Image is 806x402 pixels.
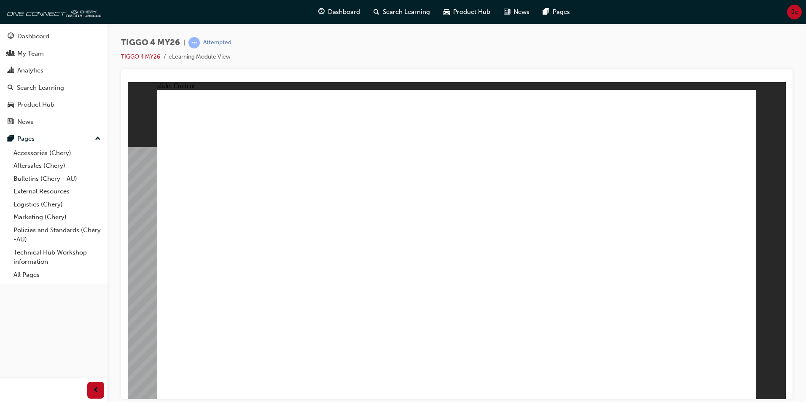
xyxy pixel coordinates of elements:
span: Jc [791,7,798,17]
a: Product Hub [3,97,104,113]
a: guage-iconDashboard [312,3,367,21]
div: Pages [17,134,35,144]
span: search-icon [373,7,379,17]
a: news-iconNews [497,3,536,21]
a: pages-iconPages [536,3,577,21]
span: people-icon [8,50,14,58]
a: Analytics [3,63,104,78]
a: car-iconProduct Hub [437,3,497,21]
span: pages-icon [543,7,549,17]
div: Product Hub [17,100,54,110]
span: | [183,38,185,48]
li: eLearning Module View [169,52,231,62]
a: Aftersales (Chery) [10,159,104,172]
span: car-icon [8,101,14,109]
button: DashboardMy TeamAnalyticsSearch LearningProduct HubNews [3,27,104,131]
span: guage-icon [318,7,325,17]
span: News [513,7,529,17]
button: Jc [787,5,802,19]
a: Technical Hub Workshop information [10,246,104,268]
button: Pages [3,131,104,147]
a: My Team [3,46,104,62]
a: All Pages [10,268,104,281]
span: learningRecordVerb_ATTEMPT-icon [188,37,200,48]
span: chart-icon [8,67,14,75]
a: Marketing (Chery) [10,211,104,224]
div: Dashboard [17,32,49,41]
span: prev-icon [93,385,99,396]
a: External Resources [10,185,104,198]
div: My Team [17,49,44,59]
a: TIGGO 4 MY26 [121,53,160,60]
span: TIGGO 4 MY26 [121,38,180,48]
span: news-icon [8,118,14,126]
span: car-icon [443,7,450,17]
a: Accessories (Chery) [10,147,104,160]
a: Search Learning [3,80,104,96]
div: Search Learning [17,83,64,93]
span: search-icon [8,84,13,92]
span: news-icon [504,7,510,17]
span: up-icon [95,134,101,145]
span: Dashboard [328,7,360,17]
a: Logistics (Chery) [10,198,104,211]
a: Policies and Standards (Chery -AU) [10,224,104,246]
a: search-iconSearch Learning [367,3,437,21]
span: guage-icon [8,33,14,40]
span: Product Hub [453,7,490,17]
span: Search Learning [383,7,430,17]
a: Bulletins (Chery - AU) [10,172,104,185]
a: News [3,114,104,130]
span: pages-icon [8,135,14,143]
img: oneconnect [4,3,101,20]
div: Attempted [203,39,231,47]
span: Pages [553,7,570,17]
a: Dashboard [3,29,104,44]
div: Analytics [17,66,43,75]
div: News [17,117,33,127]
